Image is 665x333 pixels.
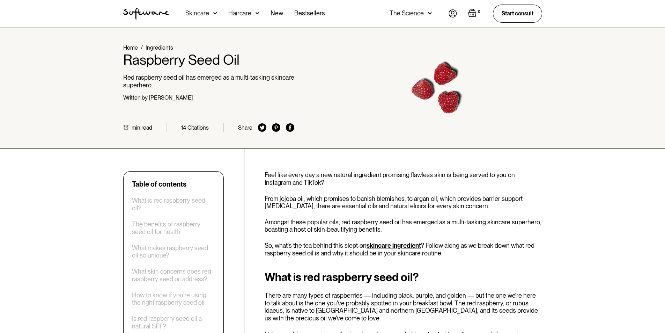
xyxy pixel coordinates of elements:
[185,10,209,17] div: Skincare
[265,195,542,210] p: From jojoba oil, which promises to banish blemishes, to argan oil, which provides barrier support...
[123,44,138,51] a: Home
[149,94,193,101] div: [PERSON_NAME]
[141,44,143,51] div: /
[468,9,482,19] a: Open empty cart
[265,171,542,186] p: Feel like every day a new natural ingredient promising flawless skin is being served to you on In...
[123,94,148,101] div: Written by
[238,124,252,131] div: Share
[123,51,295,68] h1: Raspberry Seed Oil
[228,10,251,17] div: Haircare
[258,123,266,132] img: twitter icon
[132,197,215,212] a: What is red raspberry seed oil?
[132,220,215,236] a: The benefits of raspberry seed oil for health
[123,8,169,20] img: Software Logo
[256,10,259,17] img: arrow down
[265,292,542,322] p: There are many types of raspberries — including black, purple, and golden — but the one we're her...
[265,271,542,283] h2: What is red raspberry seed oil?
[181,124,186,131] div: 14
[272,123,280,132] img: pinterest icon
[132,180,186,188] div: Table of contents
[390,10,424,17] div: The Science
[493,5,542,22] a: Start consult
[146,44,173,51] a: Ingredients
[132,268,215,283] a: What skin concerns does red raspberry seed oil address?
[132,291,215,306] a: How to know if you're using the right raspberry seed oil
[132,315,215,330] a: Is red raspberry seed oil a natural SPF?
[265,242,542,257] p: So, what's the tea behind this slept-on ? Follow along as we break down what red raspberry seed o...
[123,8,169,20] a: home
[213,10,217,17] img: arrow down
[265,218,542,233] p: Amongst these popular oils, red raspberry seed oil has emerged as a multi-tasking skincare superh...
[132,244,215,259] a: What makes raspberry seed oil so unique?
[132,124,152,131] div: min read
[476,9,482,15] div: 0
[428,10,432,17] img: arrow down
[286,123,294,132] img: facebook icon
[123,74,295,89] p: Red raspberry seed oil has emerged as a multi-tasking skincare superhero.
[187,124,209,131] div: Citations
[367,242,421,249] a: skincare ingredient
